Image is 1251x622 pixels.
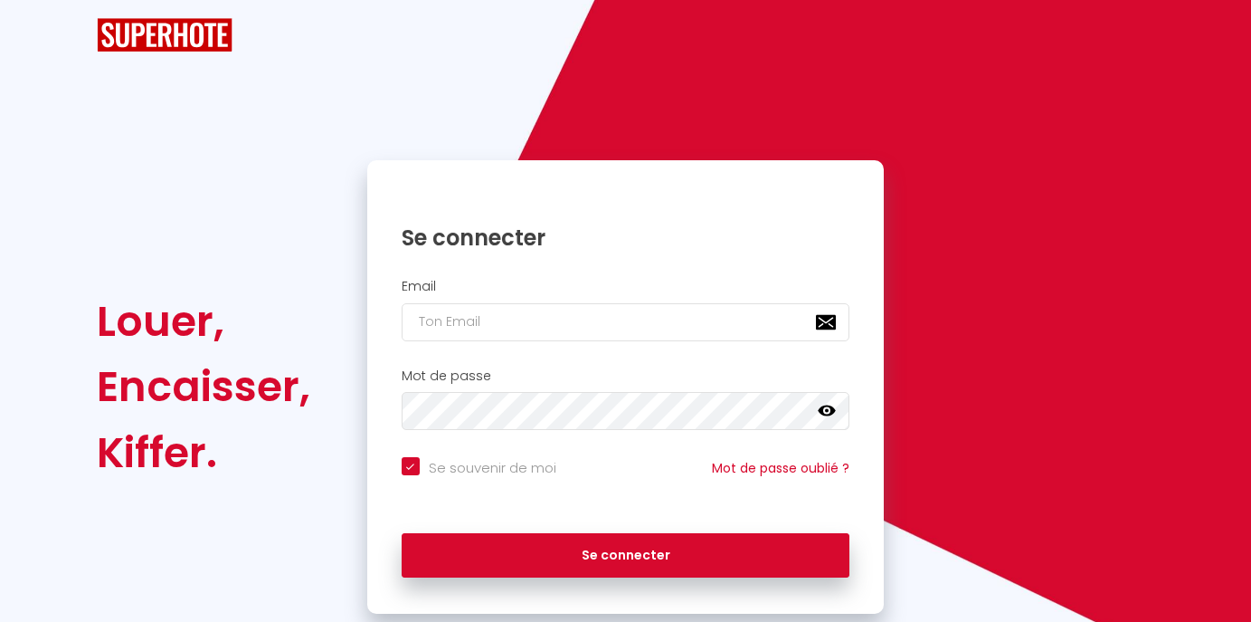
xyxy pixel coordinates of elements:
a: Mot de passe oublié ? [712,459,849,477]
h2: Email [402,279,850,294]
h2: Mot de passe [402,368,850,384]
img: SuperHote logo [97,18,232,52]
div: Louer, [97,289,310,354]
button: Se connecter [402,533,850,579]
input: Ton Email [402,303,850,341]
div: Encaisser, [97,354,310,419]
h1: Se connecter [402,224,850,252]
div: Kiffer. [97,420,310,485]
